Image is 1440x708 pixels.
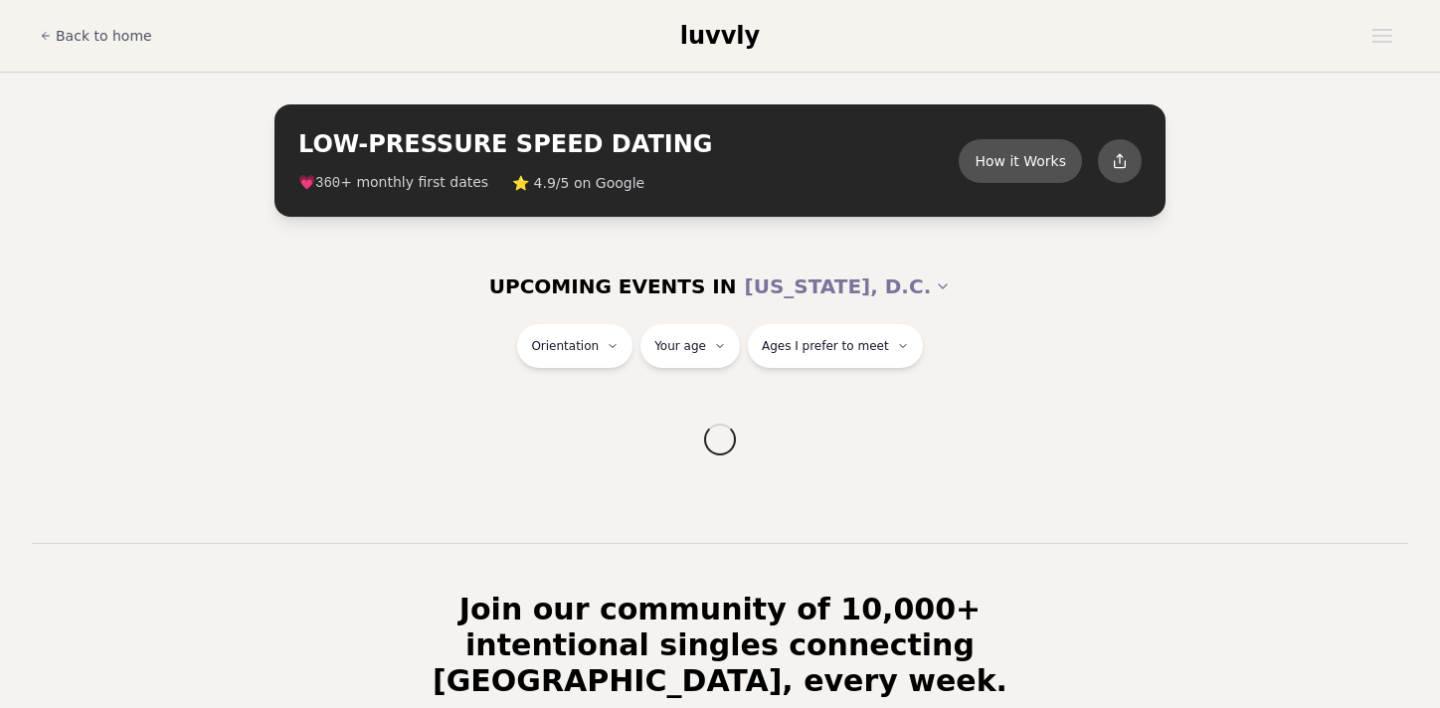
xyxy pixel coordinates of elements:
[762,338,889,354] span: Ages I prefer to meet
[40,16,152,56] a: Back to home
[748,324,923,368] button: Ages I prefer to meet
[1364,21,1400,51] button: Open menu
[640,324,740,368] button: Your age
[489,272,737,300] span: UPCOMING EVENTS IN
[654,338,706,354] span: Your age
[298,128,959,160] h2: LOW-PRESSURE SPEED DATING
[745,265,952,308] button: [US_STATE], D.C.
[680,22,760,50] span: luvvly
[517,324,632,368] button: Orientation
[370,592,1070,699] h2: Join our community of 10,000+ intentional singles connecting [GEOGRAPHIC_DATA], every week.
[959,139,1082,183] button: How it Works
[512,173,644,193] span: ⭐ 4.9/5 on Google
[56,26,152,46] span: Back to home
[531,338,599,354] span: Orientation
[680,20,760,52] a: luvvly
[315,175,340,191] span: 360
[298,172,488,193] span: 💗 + monthly first dates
